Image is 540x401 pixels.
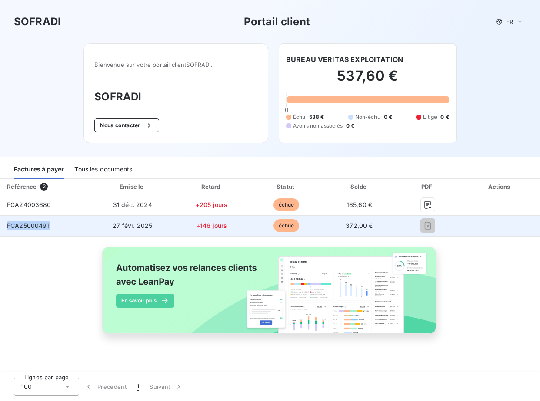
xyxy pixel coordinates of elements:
span: 1 [137,382,139,391]
span: 165,60 € [347,201,372,208]
span: 27 févr. 2025 [113,222,152,229]
h2: 537,60 € [286,67,449,93]
div: Factures à payer [14,161,64,179]
span: +205 jours [196,201,228,208]
span: Litige [423,113,437,121]
button: Nous contacter [94,118,159,132]
span: 100 [21,382,32,391]
span: 0 € [440,113,449,121]
span: 0 € [346,122,354,130]
span: FR [506,18,513,25]
div: Actions [462,182,538,191]
div: Retard [176,182,248,191]
div: Tous les documents [74,161,132,179]
span: Bienvenue sur votre portail client SOFRADI . [94,61,257,68]
span: Avoirs non associés [293,122,343,130]
span: 2 [40,183,48,191]
span: 0 € [384,113,392,121]
span: FCA25000491 [7,222,50,229]
h6: BUREAU VERITAS EXPLOITATION [286,54,403,65]
span: 31 déc. 2024 [113,201,152,208]
h3: SOFRADI [14,14,61,30]
span: 538 € [309,113,324,121]
span: 372,00 € [346,222,373,229]
span: FCA24003680 [7,201,51,208]
button: 1 [132,378,144,396]
h3: SOFRADI [94,89,257,105]
span: échue [273,219,300,232]
span: Non-échu [355,113,380,121]
div: PDF [397,182,458,191]
div: Solde [325,182,394,191]
div: Référence [7,183,37,190]
div: Statut [251,182,322,191]
h3: Portail client [244,14,310,30]
span: Échu [293,113,306,121]
img: banner [94,242,446,348]
span: 0 [285,106,288,113]
div: Émise le [93,182,172,191]
button: Précédent [79,378,132,396]
span: échue [273,198,300,211]
button: Suivant [144,378,188,396]
span: +146 jours [196,222,227,229]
